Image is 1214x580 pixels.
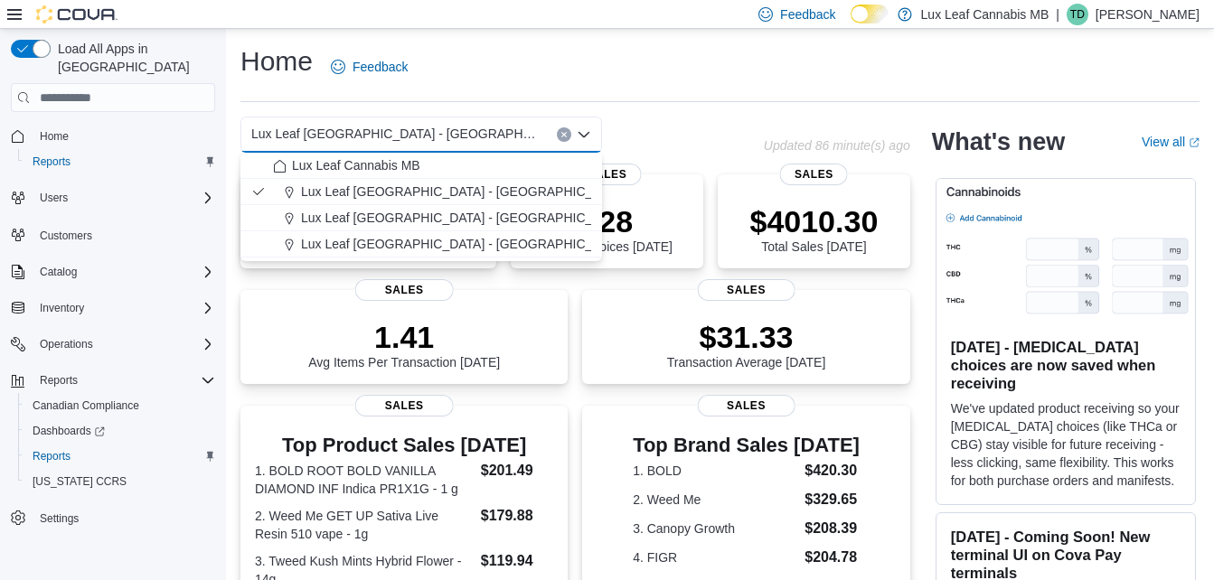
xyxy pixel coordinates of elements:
[481,460,554,482] dd: $201.49
[292,156,420,174] span: Lux Leaf Cannabis MB
[805,489,860,510] dd: $329.65
[633,435,860,456] h3: Top Brand Sales [DATE]
[25,420,112,442] a: Dashboards
[1056,4,1059,25] p: |
[697,395,795,416] span: Sales
[633,548,797,566] dt: 4. FIGR
[240,231,602,257] button: Lux Leaf [GEOGRAPHIC_DATA] - [GEOGRAPHIC_DATA][PERSON_NAME]
[667,319,826,355] p: $31.33
[1189,137,1200,148] svg: External link
[33,187,215,209] span: Users
[667,319,826,370] div: Transaction Average [DATE]
[481,550,554,572] dd: $119.94
[355,279,454,301] span: Sales
[633,491,797,509] dt: 2. Weed Me
[25,395,215,416] span: Canadian Compliance
[33,225,99,247] a: Customers
[40,229,92,243] span: Customers
[240,43,313,80] h1: Home
[1070,4,1085,25] span: TD
[4,185,222,210] button: Users
[33,449,71,463] span: Reports
[25,151,78,173] a: Reports
[577,127,591,142] button: Close list of options
[33,125,215,147] span: Home
[805,460,860,482] dd: $420.30
[749,203,878,254] div: Total Sales [DATE]
[40,511,79,526] span: Settings
[240,205,602,231] button: Lux Leaf [GEOGRAPHIC_DATA] - [GEOGRAPHIC_DATA]
[353,58,408,76] span: Feedback
[25,420,215,442] span: Dashboards
[33,474,127,489] span: [US_STATE] CCRS
[1142,135,1200,149] a: View allExternal link
[33,126,76,147] a: Home
[4,368,222,393] button: Reports
[4,123,222,149] button: Home
[33,333,215,355] span: Operations
[240,153,602,179] button: Lux Leaf Cannabis MB
[18,469,222,494] button: [US_STATE] CCRS
[255,435,553,456] h3: Top Product Sales [DATE]
[40,373,78,388] span: Reports
[33,370,215,391] span: Reports
[308,319,500,370] div: Avg Items Per Transaction [DATE]
[240,179,602,205] button: Lux Leaf [GEOGRAPHIC_DATA] - [GEOGRAPHIC_DATA]
[4,332,222,357] button: Operations
[40,129,69,144] span: Home
[301,209,628,227] span: Lux Leaf [GEOGRAPHIC_DATA] - [GEOGRAPHIC_DATA]
[25,151,215,173] span: Reports
[557,127,571,142] button: Clear input
[25,471,215,492] span: Washington CCRS
[18,418,222,444] a: Dashboards
[764,138,910,153] p: Updated 86 minute(s) ago
[33,223,215,246] span: Customers
[1067,4,1088,25] div: Theo Dorge
[301,235,732,253] span: Lux Leaf [GEOGRAPHIC_DATA] - [GEOGRAPHIC_DATA][PERSON_NAME]
[33,187,75,209] button: Users
[951,338,1181,392] h3: [DATE] - [MEDICAL_DATA] choices are now saved when receiving
[18,149,222,174] button: Reports
[4,295,222,321] button: Inventory
[255,462,474,498] dt: 1. BOLD ROOT BOLD VANILLA DIAMOND INF Indica PR1X1G - 1 g
[697,279,795,301] span: Sales
[40,265,77,279] span: Catalog
[780,5,835,23] span: Feedback
[33,297,215,319] span: Inventory
[780,164,848,185] span: Sales
[25,445,78,467] a: Reports
[951,399,1181,490] p: We've updated product receiving so your [MEDICAL_DATA] choices (like THCa or CBG) stay visible fo...
[33,261,215,283] span: Catalog
[33,424,105,438] span: Dashboards
[33,333,100,355] button: Operations
[51,40,215,76] span: Load All Apps in [GEOGRAPHIC_DATA]
[255,507,474,543] dt: 2. Weed Me GET UP Sativa Live Resin 510 vape - 1g
[1096,4,1200,25] p: [PERSON_NAME]
[33,297,91,319] button: Inventory
[481,505,554,527] dd: $179.88
[633,519,797,538] dt: 3. Canopy Growth
[33,398,139,413] span: Canadian Compliance
[749,203,878,239] p: $4010.30
[36,5,118,23] img: Cova
[33,507,215,529] span: Settings
[932,127,1065,156] h2: What's new
[18,444,222,469] button: Reports
[542,203,673,254] div: Total # Invoices [DATE]
[33,508,86,529] a: Settings
[33,370,85,391] button: Reports
[355,395,454,416] span: Sales
[25,471,134,492] a: [US_STATE] CCRS
[40,301,84,315] span: Inventory
[805,547,860,568] dd: $204.78
[251,123,539,145] span: Lux Leaf [GEOGRAPHIC_DATA] - [GEOGRAPHIC_DATA]
[851,5,889,23] input: Dark Mode
[324,49,415,85] a: Feedback
[633,462,797,480] dt: 1. BOLD
[11,116,215,578] nav: Complex example
[40,337,93,351] span: Operations
[25,445,215,467] span: Reports
[4,259,222,285] button: Catalog
[851,23,852,24] span: Dark Mode
[25,395,146,416] a: Canadian Compliance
